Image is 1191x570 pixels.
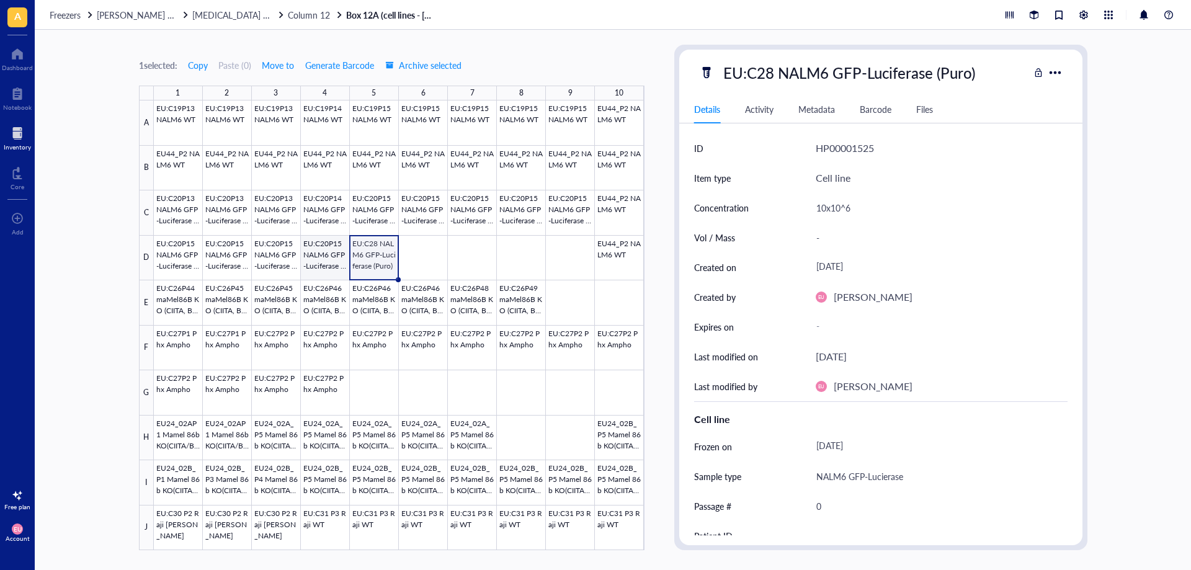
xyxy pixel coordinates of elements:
[139,190,154,236] div: C
[97,9,190,20] a: [PERSON_NAME] freezer
[139,326,154,371] div: F
[187,55,208,75] button: Copy
[694,350,758,363] div: Last modified on
[798,102,835,116] div: Metadata
[694,141,703,155] div: ID
[188,60,208,70] span: Copy
[11,163,24,190] a: Core
[305,55,375,75] button: Generate Barcode
[288,9,330,21] span: Column 12
[470,85,475,101] div: 7
[818,294,824,300] span: EU
[139,58,177,72] div: 1 selected:
[139,236,154,281] div: D
[192,9,280,21] span: [MEDICAL_DATA] tank
[694,320,734,334] div: Expires on
[50,9,81,21] span: Freezers
[568,85,573,101] div: 9
[694,499,731,513] div: Passage #
[50,9,94,20] a: Freezers
[818,383,824,389] span: EU
[916,102,933,116] div: Files
[323,85,327,101] div: 4
[2,44,33,71] a: Dashboard
[811,195,1063,221] div: 10x10^6
[816,140,874,156] div: HP00001525
[372,85,376,101] div: 5
[811,493,1063,519] div: 0
[694,529,733,543] div: Patient ID
[262,60,294,70] span: Move to
[139,505,154,551] div: J
[811,256,1063,278] div: [DATE]
[11,183,24,190] div: Core
[615,85,623,101] div: 10
[139,370,154,416] div: G
[139,460,154,505] div: I
[139,280,154,326] div: E
[385,55,462,75] button: Archive selected
[694,412,1068,427] div: Cell line
[694,261,736,274] div: Created on
[811,225,1063,251] div: -
[421,85,426,101] div: 6
[860,102,891,116] div: Barcode
[718,60,981,86] div: EU:C28 NALM6 GFP-Luciferase (Puro)
[3,84,32,111] a: Notebook
[694,102,720,116] div: Details
[811,316,1063,338] div: -
[4,143,31,151] div: Inventory
[694,231,735,244] div: Vol / Mass
[218,55,251,75] button: Paste (0)
[14,8,21,24] span: A
[192,9,344,20] a: [MEDICAL_DATA] tankColumn 12
[6,535,30,542] div: Account
[139,416,154,461] div: H
[694,290,736,304] div: Created by
[97,9,194,21] span: [PERSON_NAME] freezer
[816,349,847,365] div: [DATE]
[225,85,229,101] div: 2
[2,64,33,71] div: Dashboard
[745,102,774,116] div: Activity
[139,146,154,191] div: B
[694,380,757,393] div: Last modified by
[834,378,912,394] div: [PERSON_NAME]
[346,9,439,20] a: Box 12A (cell lines - [PERSON_NAME])
[694,470,741,483] div: Sample type
[3,104,32,111] div: Notebook
[4,123,31,151] a: Inventory
[139,100,154,146] div: A
[12,228,24,236] div: Add
[811,463,1063,489] div: NALM6 GFP-Lucierase
[274,85,278,101] div: 3
[811,523,1063,549] div: -
[261,55,295,75] button: Move to
[816,170,850,186] div: Cell line
[834,289,912,305] div: [PERSON_NAME]
[305,60,374,70] span: Generate Barcode
[176,85,180,101] div: 1
[694,171,731,185] div: Item type
[519,85,524,101] div: 8
[4,503,30,510] div: Free plan
[811,435,1063,458] div: [DATE]
[14,525,22,533] span: EU
[694,440,732,453] div: Frozen on
[385,60,462,70] span: Archive selected
[694,201,749,215] div: Concentration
